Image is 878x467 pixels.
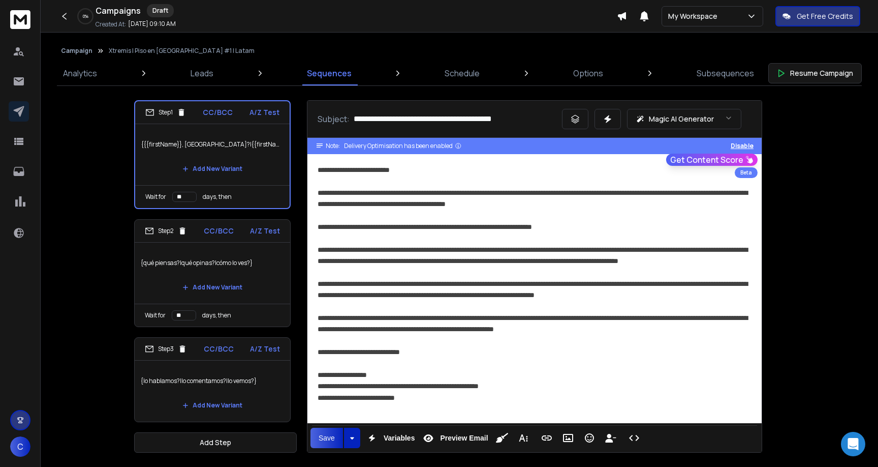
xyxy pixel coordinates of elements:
a: Analytics [57,61,103,85]
div: Step 1 [145,108,186,117]
p: Wait for [145,311,166,319]
p: Schedule [445,67,480,79]
button: Clean HTML [492,428,512,448]
p: {{{firstName}}, [GEOGRAPHIC_DATA]?|{{firstName}} - [GEOGRAPHIC_DATA]} [141,130,284,159]
li: Step3CC/BCCA/Z Test{lo hablamos?|lo comentamos?|lo vemos?}Add New Variant [134,337,291,422]
button: Emoticons [580,428,599,448]
p: Wait for [145,193,166,201]
a: Schedule [438,61,486,85]
span: Preview Email [438,434,490,443]
p: days, then [203,193,232,201]
div: Step 3 [145,344,187,354]
p: CC/BCC [204,226,234,236]
button: More Text [514,428,533,448]
p: CC/BCC [203,107,233,118]
p: Created At: [96,20,126,28]
button: Variables [362,428,417,448]
a: Subsequences [691,61,760,85]
p: Analytics [63,67,97,79]
button: Magic AI Generator [627,109,741,129]
button: Disable [731,142,754,150]
p: Xtremis | Piso en [GEOGRAPHIC_DATA] #1 | Latam [109,47,255,55]
button: Preview Email [419,428,490,448]
p: Sequences [307,67,352,79]
button: Add Step [134,432,297,453]
button: Campaign [61,47,92,55]
div: Beta [735,167,758,178]
button: Add New Variant [174,277,250,298]
button: Get Free Credits [775,6,860,26]
p: Magic AI Generator [649,114,714,124]
button: Save [310,428,343,448]
p: A/Z Test [250,226,280,236]
button: Insert Unsubscribe Link [601,428,620,448]
p: days, then [202,311,231,319]
button: C [10,436,30,457]
button: Resume Campaign [768,63,862,83]
button: Add New Variant [174,159,250,179]
p: Options [573,67,603,79]
p: CC/BCC [204,344,234,354]
li: Step1CC/BCCA/Z Test{{{firstName}}, [GEOGRAPHIC_DATA]?|{{firstName}} - [GEOGRAPHIC_DATA]}Add New V... [134,100,291,209]
button: Get Content Score [666,154,758,166]
li: Step2CC/BCCA/Z Test{qué piensas?|qué opinas?|cómo lo ves?}Add New VariantWait fordays, then [134,219,291,327]
span: Note: [326,142,340,150]
a: Options [567,61,609,85]
button: Code View [624,428,644,448]
p: Leads [191,67,213,79]
p: 0 % [83,13,88,19]
a: Sequences [301,61,358,85]
button: Add New Variant [174,395,250,416]
div: Delivery Optimisation has been enabled [344,142,462,150]
p: [DATE] 09:10 AM [128,20,176,28]
h1: Campaigns [96,5,141,17]
p: Subject: [318,113,350,125]
p: Get Free Credits [797,11,853,21]
div: Open Intercom Messenger [841,432,865,456]
p: A/Z Test [250,344,280,354]
a: Leads [184,61,219,85]
p: My Workspace [668,11,722,21]
button: Insert Image (⌘P) [558,428,578,448]
p: Subsequences [697,67,754,79]
p: A/Z Test [249,107,279,118]
div: Draft [147,4,174,17]
div: Step 2 [145,226,187,236]
button: Insert Link (⌘K) [537,428,556,448]
p: {qué piensas?|qué opinas?|cómo lo ves?} [141,249,284,277]
span: Variables [382,434,417,443]
p: {lo hablamos?|lo comentamos?|lo vemos?} [141,367,284,395]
